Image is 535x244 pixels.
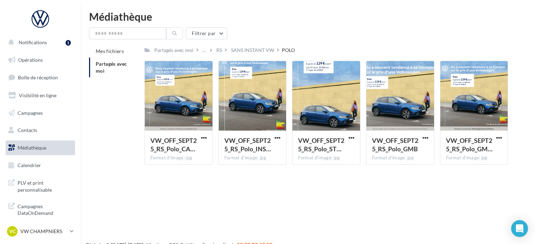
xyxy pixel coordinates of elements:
a: Opérations [4,53,76,67]
span: VW_OFF_SEPT25_RS_Polo_GMB_720x720 [446,137,493,153]
div: Open Intercom Messenger [511,220,528,237]
span: Notifications [19,39,47,45]
span: VW_OFF_SEPT25_RS_Polo_GMB [372,137,418,153]
div: Médiathèque [89,11,527,22]
div: 1 [66,40,71,46]
a: Boîte de réception [4,70,76,85]
div: Format d'image: jpg [298,155,354,161]
a: Campagnes [4,106,76,120]
p: VW CHAMPNIERS [20,228,67,235]
span: PLV et print personnalisable [18,178,72,193]
div: Format d'image: jpg [224,155,281,161]
a: VC VW CHAMPNIERS [6,225,75,238]
button: Notifications 1 [4,35,74,50]
span: VW_OFF_SEPT25_RS_Polo_CARRE [150,137,197,153]
span: VW_OFF_SEPT25_RS_Polo_STORY [298,137,344,153]
span: VW_OFF_SEPT25_RS_Polo_INSTAGAM [224,137,271,153]
a: Campagnes DataOnDemand [4,199,76,219]
div: Format d'image: jpg [372,155,428,161]
div: SANS INSTANT VW [231,47,274,54]
div: POLO [282,47,295,54]
span: Calendrier [18,162,41,168]
span: Campagnes DataOnDemand [18,202,72,217]
div: Format d'image: jpg [150,155,207,161]
span: Partagés avec moi [96,61,127,74]
div: Partagés avec moi [154,47,194,54]
div: ... [201,45,207,55]
div: RS [216,47,222,54]
span: Contacts [18,127,37,133]
a: Médiathèque [4,140,76,155]
span: Visibilité en ligne [19,92,56,98]
span: Mes fichiers [96,48,124,54]
span: Opérations [18,57,43,63]
a: Calendrier [4,158,76,173]
a: Contacts [4,123,76,138]
button: Filtrer par [186,27,227,39]
div: Format d'image: jpg [446,155,502,161]
a: PLV et print personnalisable [4,175,76,196]
span: Boîte de réception [18,74,58,80]
span: Médiathèque [18,145,46,151]
span: Campagnes [18,110,43,116]
a: Visibilité en ligne [4,88,76,103]
span: VC [9,228,16,235]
